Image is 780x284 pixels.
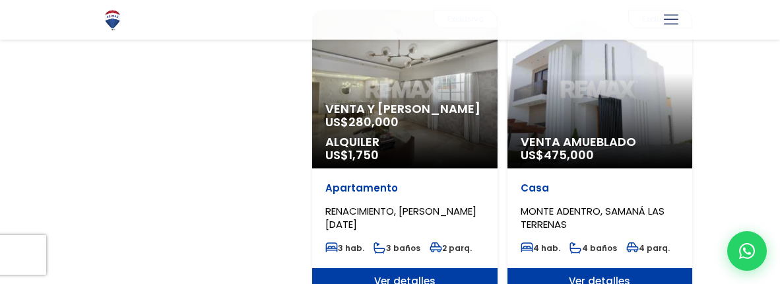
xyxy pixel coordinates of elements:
[325,102,484,116] span: Venta y [PERSON_NAME]
[626,242,670,254] span: 4 parq.
[325,204,476,231] span: RENACIMIENTO, [PERSON_NAME][DATE]
[325,242,364,254] span: 3 hab.
[348,147,379,163] span: 1,750
[374,242,420,254] span: 3 baños
[544,147,594,163] span: 475,000
[521,147,594,163] span: US$
[348,114,399,130] span: 280,000
[521,135,680,149] span: Venta Amueblado
[521,182,680,195] p: Casa
[325,135,484,149] span: Alquiler
[569,242,617,254] span: 4 baños
[101,9,124,32] img: Logo de REMAX
[325,182,484,195] p: Apartamento
[430,242,472,254] span: 2 parq.
[521,204,665,231] span: MONTE ADENTRO, SAMANÁ LAS TERRENAS
[325,147,379,163] span: US$
[325,114,399,130] span: US$
[660,9,682,31] a: mobile menu
[521,242,560,254] span: 4 hab.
